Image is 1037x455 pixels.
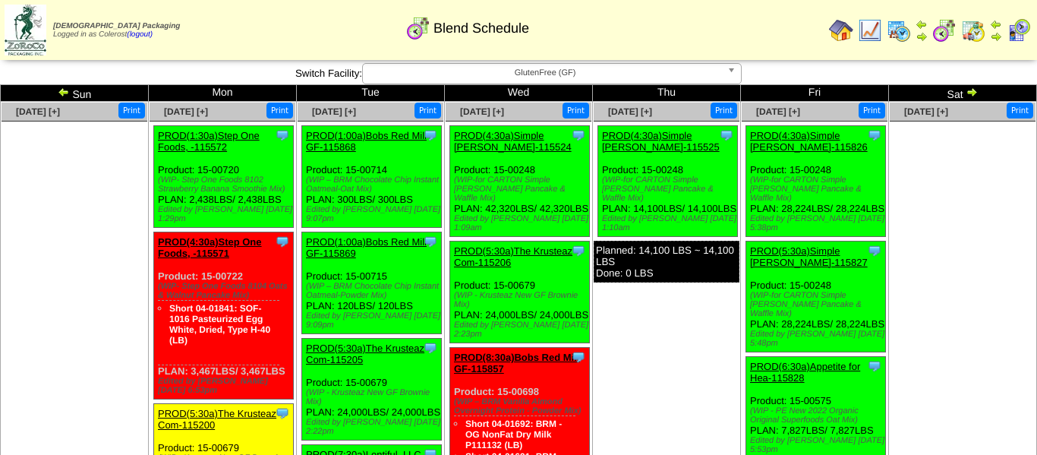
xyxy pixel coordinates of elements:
[306,130,427,153] a: PROD(1:00a)Bobs Red Mill GF-115868
[593,85,741,102] td: Thu
[750,291,885,318] div: (WIP-for CARTON Simple [PERSON_NAME] Pancake & Waffle Mix)
[887,18,911,43] img: calendarprod.gif
[158,236,262,259] a: PROD(4:30a)Step One Foods, -115571
[302,232,442,334] div: Product: 15-00715 PLAN: 120LBS / 120LBS
[750,330,885,348] div: Edited by [PERSON_NAME] [DATE] 5:48pm
[306,343,424,365] a: PROD(5:30a)The Krusteaz Com-115205
[571,243,586,258] img: Tooltip
[465,419,562,450] a: Short 04-01692: BRM - OG NonFat Dry Milk P111132 (LB)
[1007,103,1033,118] button: Print
[423,128,438,143] img: Tooltip
[454,352,579,374] a: PROD(8:30a)Bobs Red Mill GF-115857
[454,291,589,309] div: (WIP - Krusteaz New GF Brownie Mix)
[158,175,293,194] div: (WIP- Step One Foods 8102 Strawberry Banana Smoothie Mix)
[164,106,208,117] a: [DATE] [+]
[746,126,886,237] div: Product: 15-00248 PLAN: 28,224LBS / 28,224LBS
[990,30,1002,43] img: arrowright.gif
[829,18,853,43] img: home.gif
[916,30,928,43] img: arrowright.gif
[750,214,885,232] div: Edited by [PERSON_NAME] [DATE] 5:38pm
[750,175,885,203] div: (WIP-for CARTON Simple [PERSON_NAME] Pancake & Waffle Mix)
[433,21,529,36] span: Blend Schedule
[916,18,928,30] img: arrowleft.gif
[711,103,737,118] button: Print
[563,103,589,118] button: Print
[450,242,590,343] div: Product: 15-00679 PLAN: 24,000LBS / 24,000LBS
[158,130,260,153] a: PROD(1:30a)Step One Foods, -115572
[158,408,276,431] a: PROD(5:30a)The Krusteaz Com-115200
[406,16,430,40] img: calendarblend.gif
[602,175,737,203] div: (WIP-for CARTON Simple [PERSON_NAME] Pancake & Waffle Mix)
[867,359,882,374] img: Tooltip
[118,103,145,118] button: Print
[450,126,590,237] div: Product: 15-00248 PLAN: 42,320LBS / 42,320LBS
[423,234,438,249] img: Tooltip
[889,85,1037,102] td: Sat
[306,388,441,406] div: (WIP - Krusteaz New GF Brownie Mix)
[602,130,720,153] a: PROD(4:30a)Simple [PERSON_NAME]-115525
[454,175,589,203] div: (WIP-for CARTON Simple [PERSON_NAME] Pancake & Waffle Mix)
[1007,18,1031,43] img: calendarcustomer.gif
[423,340,438,355] img: Tooltip
[149,85,297,102] td: Mon
[741,85,889,102] td: Fri
[454,397,589,416] div: (WIP – BRM Vanilla Almond Overnight Protein - Powder Mix)
[904,106,948,117] a: [DATE] [+]
[966,86,978,98] img: arrowright.gif
[460,106,504,117] a: [DATE] [+]
[306,175,441,194] div: (WIP – BRM Chocolate Chip Instant Oatmeal-Oat Mix)
[275,234,290,249] img: Tooltip
[454,245,572,268] a: PROD(5:30a)The Krusteaz Com-115206
[169,303,270,346] a: Short 04-01841: SOF- 1016 Pasteurized Egg White, Dried, Type H-40 (LB)
[5,5,46,55] img: zoroco-logo-small.webp
[750,361,860,384] a: PROD(6:30a)Appetite for Hea-115828
[127,30,153,39] a: (logout)
[275,128,290,143] img: Tooltip
[571,349,586,365] img: Tooltip
[756,106,800,117] a: [DATE] [+]
[571,128,586,143] img: Tooltip
[306,418,441,436] div: Edited by [PERSON_NAME] [DATE] 2:22pm
[454,321,589,339] div: Edited by [PERSON_NAME] [DATE] 2:23pm
[1,85,149,102] td: Sun
[312,106,356,117] a: [DATE] [+]
[158,377,293,395] div: Edited by [PERSON_NAME] [DATE] 6:53pm
[369,64,721,82] span: GlutenFree (GF)
[306,236,427,259] a: PROD(1:00a)Bobs Red Mill GF-115869
[961,18,985,43] img: calendarinout.gif
[859,103,885,118] button: Print
[306,282,441,300] div: (WIP – BRM Chocolate Chip Instant Oatmeal-Powder Mix)
[154,126,294,228] div: Product: 15-00720 PLAN: 2,438LBS / 2,438LBS
[154,232,294,400] div: Product: 15-00722 PLAN: 3,467LBS / 3,467LBS
[990,18,1002,30] img: arrowleft.gif
[445,85,593,102] td: Wed
[867,243,882,258] img: Tooltip
[158,205,293,223] div: Edited by [PERSON_NAME] [DATE] 1:29pm
[454,214,589,232] div: Edited by [PERSON_NAME] [DATE] 1:09am
[750,436,885,454] div: Edited by [PERSON_NAME] [DATE] 5:53pm
[53,22,180,39] span: Logged in as Colerost
[16,106,60,117] a: [DATE] [+]
[719,128,734,143] img: Tooltip
[594,241,739,283] div: Planned: 14,100 LBS ~ 14,100 LBS Done: 0 LBS
[53,22,180,30] span: [DEMOGRAPHIC_DATA] Packaging
[932,18,957,43] img: calendarblend.gif
[598,126,738,237] div: Product: 15-00248 PLAN: 14,100LBS / 14,100LBS
[608,106,652,117] span: [DATE] [+]
[414,103,441,118] button: Print
[266,103,293,118] button: Print
[867,128,882,143] img: Tooltip
[602,214,737,232] div: Edited by [PERSON_NAME] [DATE] 1:10am
[306,205,441,223] div: Edited by [PERSON_NAME] [DATE] 9:07pm
[275,406,290,421] img: Tooltip
[302,126,442,228] div: Product: 15-00714 PLAN: 300LBS / 300LBS
[858,18,882,43] img: line_graph.gif
[750,130,868,153] a: PROD(4:30a)Simple [PERSON_NAME]-115826
[746,242,886,352] div: Product: 15-00248 PLAN: 28,224LBS / 28,224LBS
[58,86,70,98] img: arrowleft.gif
